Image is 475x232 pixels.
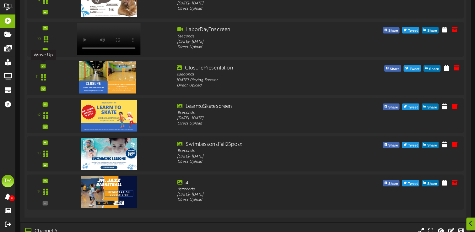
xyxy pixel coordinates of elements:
span: Tweet [407,104,419,111]
button: Tweet [402,27,419,33]
div: 11 [36,75,38,80]
div: ClosurePresentation [177,64,351,72]
div: 8 seconds [177,110,350,115]
button: Share [384,65,401,71]
div: [DATE] - [DATE] [177,39,350,44]
div: TM [2,175,14,187]
div: 12 [37,113,40,118]
span: Share [426,104,438,111]
span: Tweet [407,27,419,34]
button: Share [383,103,399,110]
div: Direct Upload [177,45,350,50]
div: Direct Upload [177,121,350,126]
div: Direct Upload [177,159,350,164]
span: Share [426,27,438,34]
span: Share [387,104,399,111]
div: [DATE] - [DATE] [177,154,350,159]
button: Share [422,27,439,33]
img: ff9751c4-f1ab-4a48-8bbd-bcc46c174981.png [81,176,137,208]
div: 6 seconds [177,72,351,77]
div: 5 seconds [177,34,350,39]
button: Share [383,142,399,148]
button: Tweet [402,180,419,186]
span: Share [426,180,438,187]
span: 0 [9,195,15,201]
img: cc305fe6-b6d0-446b-9b16-a24b087b0720.png [79,61,136,93]
div: [DATE] - Playing Forever [177,77,351,83]
div: 8 seconds [177,186,350,192]
img: 46bed423-ddc8-41bc-a5e7-55b21964a24d.png [81,100,137,131]
div: 13 [37,151,40,156]
span: Share [388,65,401,72]
div: 4 [177,179,350,186]
span: Share [387,142,399,149]
button: Tweet [402,142,419,148]
div: Direct Upload [177,6,350,12]
span: Tweet [408,65,421,72]
button: Tweet [402,103,419,110]
button: Share [422,142,439,148]
button: Share [422,103,439,110]
span: Share [426,142,438,149]
button: Share [383,180,399,186]
div: 14 [37,189,40,195]
img: efad940a-c634-4141-8524-5441392a516c.png [81,138,137,169]
span: Tweet [407,180,419,187]
div: [DATE] - [DATE] [177,192,350,197]
div: LaborDayTriscreen [177,26,350,34]
div: Direct Upload [177,197,350,203]
div: [DATE] - [DATE] [177,115,350,121]
div: Direct Upload [177,83,351,88]
button: Tweet [404,65,421,71]
div: [DATE] - [DATE] [177,1,350,6]
div: SwimLessonsFall25post [177,141,350,148]
div: 10 [37,36,41,42]
span: Tweet [407,142,419,149]
span: Share [428,65,440,72]
div: 8 seconds [177,148,350,154]
button: Share [424,65,440,71]
button: Share [422,180,439,186]
button: Share [383,27,399,33]
span: Share [387,180,399,187]
div: LearntoSkatescreen [177,103,350,110]
span: Share [387,27,399,34]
